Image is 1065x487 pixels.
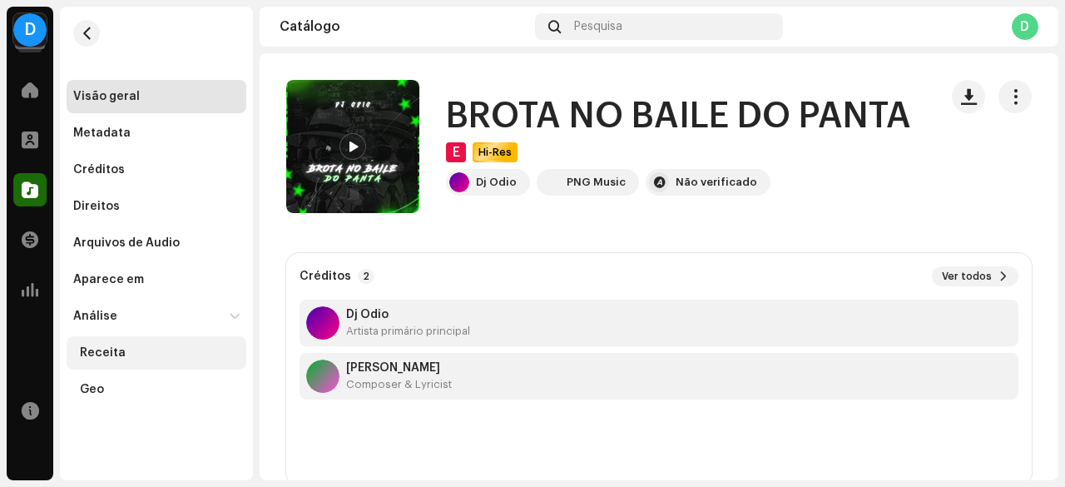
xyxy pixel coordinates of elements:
[574,20,622,33] span: Pesquisa
[73,200,120,213] div: Direitos
[942,270,992,283] span: Ver todos
[73,310,117,323] div: Análise
[300,270,351,283] strong: Créditos
[567,176,626,189] div: PNG Music
[446,142,466,162] div: E
[346,308,470,321] strong: Dj Odio
[67,336,246,370] re-m-nav-item: Receita
[676,176,757,189] div: Não verificado
[540,172,560,192] img: feed2a1e-b1af-4a78-a022-31e80525e009
[67,153,246,186] re-m-nav-item: Créditos
[67,190,246,223] re-m-nav-item: Direitos
[73,163,125,176] div: Créditos
[476,176,517,189] div: Dj Odio
[80,383,104,396] div: Geo
[474,146,516,159] span: Hi-Res
[67,117,246,150] re-m-nav-item: Metadata
[346,325,470,338] div: Artista primário principal
[280,20,528,33] div: Catálogo
[346,361,452,375] strong: Willians Jonh De Souza
[13,13,47,47] div: D
[1012,13,1038,40] div: D
[446,97,911,136] h1: BROTA NO BAILE DO PANTA
[286,80,419,213] img: 74b4db27-d0b3-4240-b77b-eda5aa7ada11
[358,269,374,284] p-badge: 2
[73,127,131,140] div: Metadata
[67,226,246,260] re-m-nav-item: Arquivos de Áudio
[73,236,180,250] div: Arquivos de Áudio
[73,273,144,286] div: Aparece em
[67,80,246,113] re-m-nav-item: Visão geral
[346,378,452,391] div: Composer & Lyricist
[932,266,1018,286] button: Ver todos
[67,263,246,296] re-m-nav-item: Aparece em
[73,90,140,103] div: Visão geral
[67,373,246,406] re-m-nav-item: Geo
[67,300,246,406] re-m-nav-dropdown: Análise
[80,346,126,360] div: Receita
